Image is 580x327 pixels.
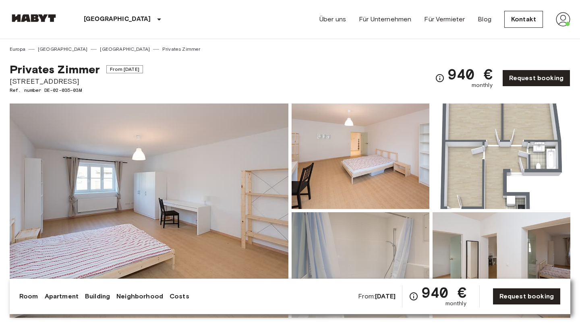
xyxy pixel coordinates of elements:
span: 940 € [448,67,493,81]
img: Picture of unit DE-02-035-03M [292,212,429,318]
span: From: [358,292,396,301]
span: Privates Zimmer [10,62,100,76]
span: monthly [445,300,466,308]
a: Blog [478,14,491,24]
a: Request booking [502,70,570,87]
img: avatar [556,12,570,27]
a: Room [19,292,38,301]
p: [GEOGRAPHIC_DATA] [84,14,151,24]
a: Privates Zimmer [162,46,200,53]
a: Building [85,292,110,301]
a: [GEOGRAPHIC_DATA] [38,46,88,53]
svg: Check cost overview for full price breakdown. Please note that discounts apply to new joiners onl... [409,292,418,301]
a: Europa [10,46,25,53]
a: Costs [170,292,189,301]
a: Für Unternehmen [359,14,411,24]
span: Ref. number DE-02-035-03M [10,87,143,94]
span: monthly [472,81,493,89]
svg: Check cost overview for full price breakdown. Please note that discounts apply to new joiners onl... [435,73,445,83]
a: Request booking [493,288,561,305]
img: Picture of unit DE-02-035-03M [433,212,570,318]
img: Habyt [10,14,58,22]
img: Picture of unit DE-02-035-03M [292,103,429,209]
a: Neighborhood [116,292,163,301]
img: Picture of unit DE-02-035-03M [433,103,570,209]
span: From [DATE] [106,65,143,73]
a: [GEOGRAPHIC_DATA] [100,46,150,53]
a: Kontakt [504,11,543,28]
a: Apartment [45,292,79,301]
a: Über uns [319,14,346,24]
span: [STREET_ADDRESS] [10,76,143,87]
img: Marketing picture of unit DE-02-035-03M [10,103,288,318]
a: Für Vermieter [424,14,465,24]
span: 940 € [422,285,466,300]
b: [DATE] [375,292,396,300]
